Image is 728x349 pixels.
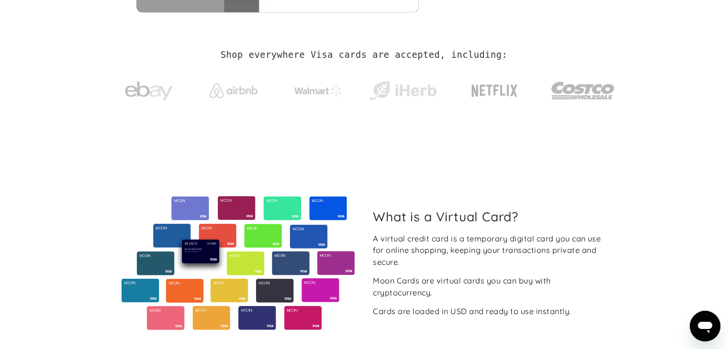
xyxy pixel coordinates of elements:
div: Moon Cards are virtual cards you can buy with cryptocurrency. [373,275,607,298]
img: Walmart [294,85,342,97]
div: Cards are loaded in USD and ready to use instantly. [373,305,571,317]
a: iHerb [367,69,438,108]
h2: What is a Virtual Card? [373,209,607,224]
img: Virtual cards from Moon [120,196,356,330]
a: ebay [113,66,185,111]
a: Airbnb [198,74,269,103]
h2: Shop everywhere Visa cards are accepted, including: [221,50,507,60]
a: Walmart [282,76,354,101]
img: Costco [551,73,615,109]
a: Netflix [452,69,538,108]
iframe: Button to launch messaging window [690,311,720,341]
img: Netflix [470,79,518,103]
a: Costco [551,63,615,113]
img: Airbnb [210,83,258,98]
div: A virtual credit card is a temporary digital card you can use for online shopping, keeping your t... [373,233,607,268]
img: iHerb [367,78,438,103]
img: ebay [125,76,173,106]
